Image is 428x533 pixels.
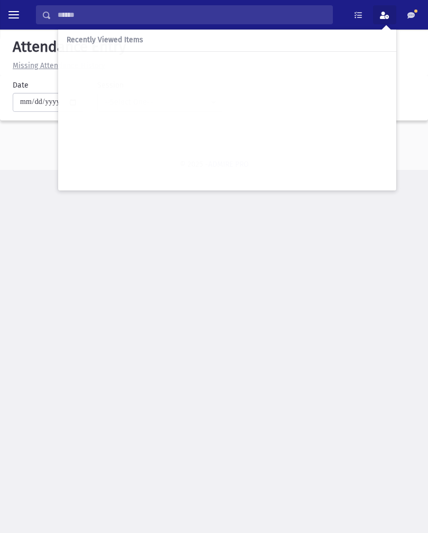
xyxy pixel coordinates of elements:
button: toggle menu [4,5,23,24]
input: Search [51,5,332,24]
div: © 2025 - [8,159,420,170]
u: Missing Attendance History [13,61,105,70]
span: Recently Viewed Items [67,36,143,45]
a: Missing Attendance History [8,61,105,70]
h5: Attendance Entry [8,38,420,56]
label: Date [13,80,29,91]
